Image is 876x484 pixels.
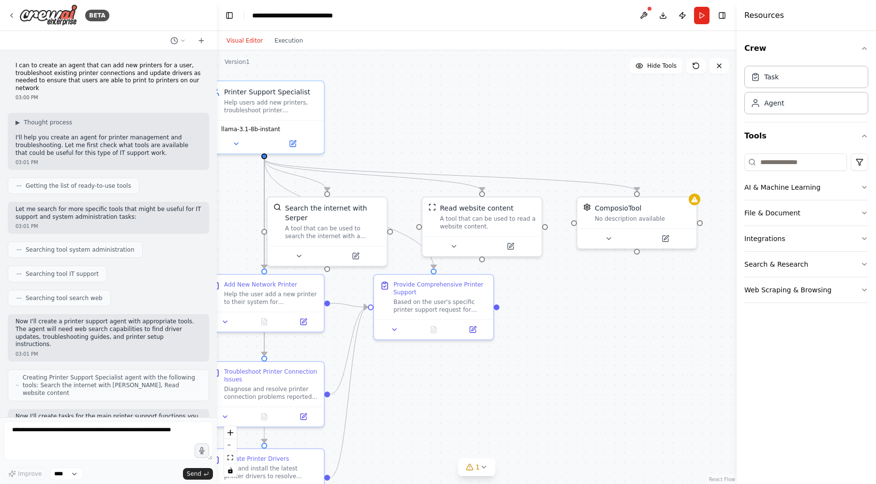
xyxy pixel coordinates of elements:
[440,215,536,230] div: A tool that can be used to read a website content.
[187,470,201,478] span: Send
[224,426,237,477] div: React Flow controls
[15,206,201,221] p: Let me search for more specific tools that might be useful for IT support and system administrati...
[224,426,237,439] button: zoom in
[709,477,735,482] a: React Flow attribution
[204,80,325,154] div: Printer Support SpecialistHelp users add new printers, troubleshoot printer connections, update p...
[15,159,201,166] div: 03:01 PM
[259,159,487,191] g: Edge from a74446fe-113a-434e-a98c-7a81fabc8fcb to 3219bc88-c6a7-4ac5-b5b3-ac007559fdcc
[224,368,318,383] div: Troubleshoot Printer Connection Issues
[15,223,201,230] div: 03:01 PM
[393,281,487,296] div: Provide Comprehensive Printer Support
[373,274,494,340] div: Provide Comprehensive Printer SupportBased on the user's specific printer support request for {or...
[428,203,436,211] img: ScrapeWebsiteTool
[224,385,318,401] div: Diagnose and resolve printer connection problems reported by the user. This involves: 1) Analyzin...
[744,252,868,277] button: Search & Research
[15,413,201,428] p: Now I'll create tasks for the main printer support functions you mentioned:
[18,470,42,478] span: Improve
[85,10,109,21] div: BETA
[440,203,514,213] div: Read website content
[259,159,438,269] g: Edge from a74446fe-113a-434e-a98c-7a81fabc8fcb to 84f7a69c-6884-4b44-936e-9e83a997ae1f
[422,197,543,257] div: ScrapeWebsiteToolRead website contentA tool that can be used to read a website content.
[744,175,868,200] button: AI & Machine Learning
[285,203,381,223] div: Search the internet with Serper
[252,11,333,20] nav: breadcrumb
[19,4,77,26] img: Logo
[744,122,868,150] button: Tools
[26,246,135,254] span: Searching tool system administration
[224,455,289,463] div: Update Printer Drivers
[224,99,318,114] div: Help users add new printers, troubleshoot printer connections, update printer drivers, and ensure...
[595,215,691,223] div: No description available
[4,468,46,480] button: Improve
[15,350,201,358] div: 03:01 PM
[166,35,190,46] button: Switch to previous chat
[595,203,641,213] div: ComposioTool
[744,150,868,311] div: Tools
[287,316,320,328] button: Open in side panel
[744,277,868,302] button: Web Scraping & Browsing
[224,87,318,97] div: Printer Support Specialist
[576,197,697,249] div: ComposioToolComposioToolNo description available
[287,411,320,423] button: Open in side panel
[15,62,201,92] p: I can to create an agent that can add new printers for a user, troubleshoot existing printer conn...
[715,9,729,22] button: Hide right sidebar
[583,203,591,211] img: ComposioTool
[638,233,693,244] button: Open in side panel
[330,299,368,312] g: Edge from daa12d5c-52dc-4648-87d3-21f1aa8108c8 to 84f7a69c-6884-4b44-936e-9e83a997ae1f
[15,119,20,126] span: ▶
[224,464,237,477] button: toggle interactivity
[483,241,538,252] button: Open in side panel
[15,134,201,157] p: I'll help you create an agent for printer management and troubleshooting. Let me first check what...
[273,203,281,211] img: SerperDevTool
[221,35,269,46] button: Visual Editor
[267,197,388,267] div: SerperDevToolSearch the internet with SerperA tool that can be used to search the internet with a...
[259,159,269,443] g: Edge from a74446fe-113a-434e-a98c-7a81fabc8fcb to a8233d6e-4308-40e0-abc7-328c4da39242
[764,98,784,108] div: Agent
[413,324,454,335] button: No output available
[15,94,201,101] div: 03:00 PM
[744,35,868,62] button: Crew
[330,302,368,483] g: Edge from a8233d6e-4308-40e0-abc7-328c4da39242 to 84f7a69c-6884-4b44-936e-9e83a997ae1f
[393,298,487,314] div: Based on the user's specific printer support request for {organization_name}, coordinate and prov...
[456,324,489,335] button: Open in side panel
[225,58,250,66] div: Version 1
[259,159,642,191] g: Edge from a74446fe-113a-434e-a98c-7a81fabc8fcb to fc5d1e99-b14c-4150-b7a7-83bbf3d2868b
[259,159,332,191] g: Edge from a74446fe-113a-434e-a98c-7a81fabc8fcb to feb6ba3b-da3f-4c05-b659-dcbeb3601c9c
[194,35,209,46] button: Start a new chat
[458,458,496,476] button: 1
[476,462,480,472] span: 1
[224,281,297,288] div: Add New Network Printer
[265,138,320,150] button: Open in side panel
[15,119,72,126] button: ▶Thought process
[744,226,868,251] button: Integrations
[647,62,677,70] span: Hide Tools
[744,10,784,21] h4: Resources
[195,443,209,458] button: Click to speak your automation idea
[24,119,72,126] span: Thought process
[224,290,318,306] div: Help the user add a new printer to their system for {organization_name}. This includes: 1) Identi...
[330,302,368,399] g: Edge from 8bd6a057-4a57-4f74-8711-f5c43416b9d6 to 84f7a69c-6884-4b44-936e-9e83a997ae1f
[244,316,285,328] button: No output available
[183,468,213,480] button: Send
[15,318,201,348] p: Now I'll create a printer support agent with appropriate tools. The agent will need web search ca...
[221,125,280,133] span: llama-3.1-8b-instant
[744,200,868,226] button: File & Document
[26,294,103,302] span: Searching tool search web
[224,465,318,480] div: Find and install the latest printer drivers to resolve compatibility issues or improve performanc...
[23,374,201,397] span: Creating Printer Support Specialist agent with the following tools: Search the internet with [PER...
[244,411,285,423] button: No output available
[204,361,325,427] div: Troubleshoot Printer Connection IssuesDiagnose and resolve printer connection problems reported b...
[26,270,99,278] span: Searching tool IT support
[223,9,236,22] button: Hide left sidebar
[328,250,383,262] button: Open in side panel
[285,225,381,240] div: A tool that can be used to search the internet with a search_query. Supports different search typ...
[269,35,309,46] button: Execution
[204,274,325,333] div: Add New Network PrinterHelp the user add a new printer to their system for {organization_name}. T...
[630,58,682,74] button: Hide Tools
[26,182,131,190] span: Getting the list of ready-to-use tools
[764,72,779,82] div: Task
[224,452,237,464] button: fit view
[224,439,237,452] button: zoom out
[744,62,868,122] div: Crew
